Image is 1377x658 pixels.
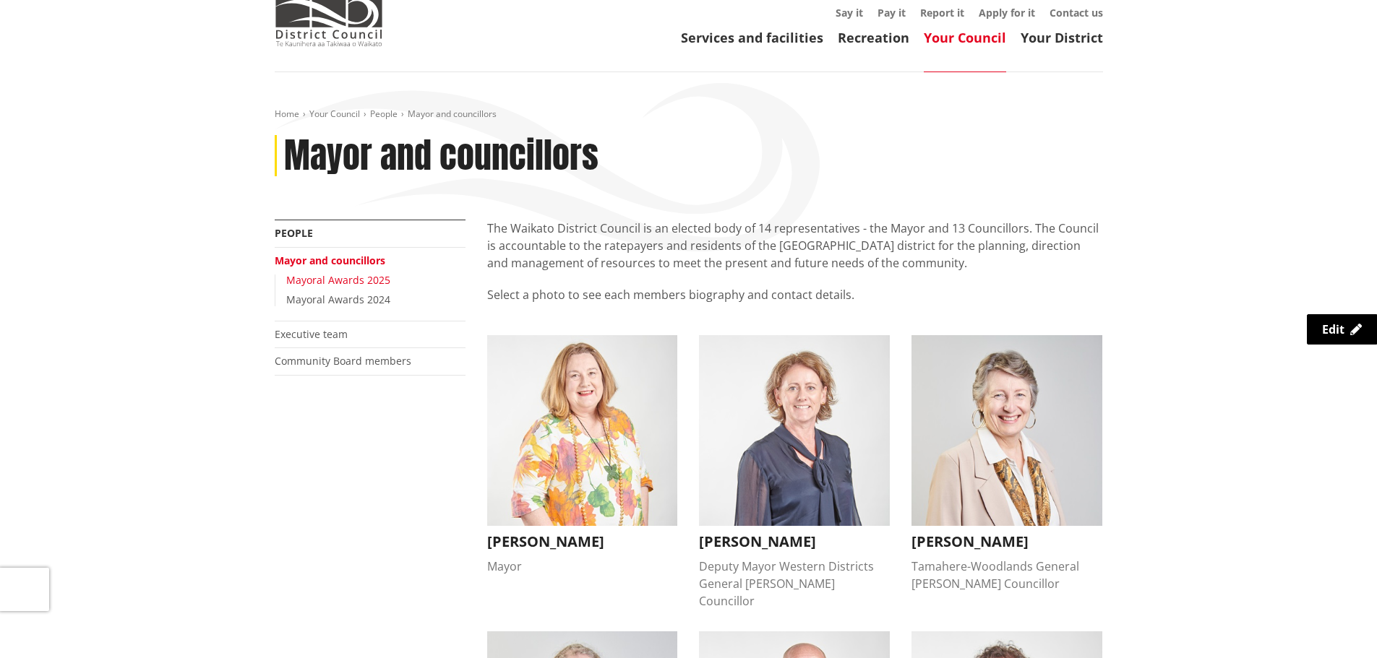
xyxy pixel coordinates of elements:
[836,6,863,20] a: Say it
[911,335,1102,526] img: Crystal Beavis
[487,558,678,575] div: Mayor
[1021,29,1103,46] a: Your District
[487,533,678,550] h3: [PERSON_NAME]
[911,533,1102,550] h3: [PERSON_NAME]
[487,335,678,575] button: Jacqui Church [PERSON_NAME] Mayor
[1322,321,1344,337] span: Edit
[275,226,313,240] a: People
[911,558,1102,592] div: Tamahere-Woodlands General [PERSON_NAME] Councillor
[699,533,890,550] h3: [PERSON_NAME]
[487,220,1103,272] p: The Waikato District Council is an elected body of 14 representatives - the Mayor and 13 Councill...
[699,335,890,526] img: Carolyn Eyre
[487,286,1103,321] p: Select a photo to see each members biography and contact details.
[286,293,390,306] a: Mayoral Awards 2024
[1310,597,1363,649] iframe: Messenger Launcher
[370,108,398,120] a: People
[275,108,299,120] a: Home
[924,29,1006,46] a: Your Council
[275,354,411,368] a: Community Board members
[275,254,385,267] a: Mayor and councillors
[275,327,348,341] a: Executive team
[681,29,823,46] a: Services and facilities
[838,29,909,46] a: Recreation
[699,558,890,610] div: Deputy Mayor Western Districts General [PERSON_NAME] Councillor
[487,335,678,526] img: Jacqui Church
[1050,6,1103,20] a: Contact us
[920,6,964,20] a: Report it
[275,108,1103,121] nav: breadcrumb
[309,108,360,120] a: Your Council
[878,6,906,20] a: Pay it
[699,335,890,610] button: Carolyn Eyre [PERSON_NAME] Deputy Mayor Western Districts General [PERSON_NAME] Councillor
[979,6,1035,20] a: Apply for it
[408,108,497,120] span: Mayor and councillors
[911,335,1102,592] button: Crystal Beavis [PERSON_NAME] Tamahere-Woodlands General [PERSON_NAME] Councillor
[286,273,390,287] a: Mayoral Awards 2025
[1307,314,1377,345] a: Edit
[284,135,599,177] h1: Mayor and councillors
